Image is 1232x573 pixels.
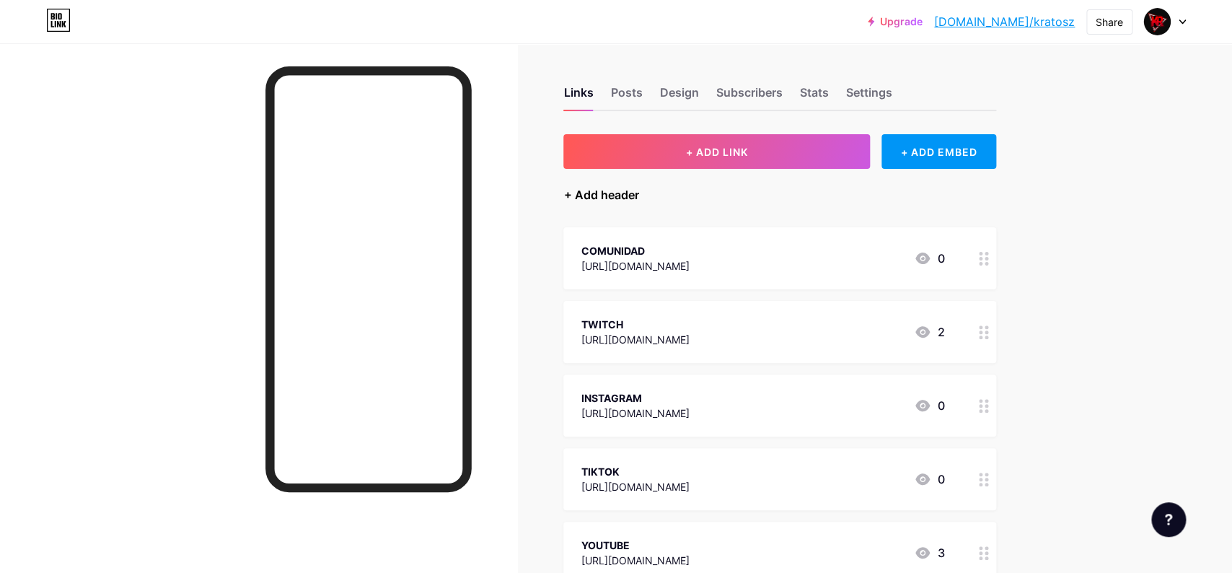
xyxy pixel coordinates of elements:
[659,84,698,110] div: Design
[581,390,689,406] div: INSTAGRAM
[914,323,944,341] div: 2
[581,258,689,274] div: [URL][DOMAIN_NAME]
[1096,14,1123,30] div: Share
[581,538,689,553] div: YOUTUBE
[581,332,689,347] div: [URL][DOMAIN_NAME]
[581,406,689,421] div: [URL][DOMAIN_NAME]
[1143,8,1171,35] img: WD-TUTORIALES
[914,544,944,561] div: 3
[581,479,689,494] div: [URL][DOMAIN_NAME]
[716,84,782,110] div: Subscribers
[563,84,593,110] div: Links
[799,84,828,110] div: Stats
[914,397,944,414] div: 0
[934,13,1075,30] a: [DOMAIN_NAME]/kratosz
[610,84,642,110] div: Posts
[581,553,689,568] div: [URL][DOMAIN_NAME]
[581,317,689,332] div: TWITCH
[563,186,638,204] div: + Add header
[881,134,996,169] div: + ADD EMBED
[914,471,944,488] div: 0
[914,250,944,267] div: 0
[686,146,748,158] span: + ADD LINK
[563,134,870,169] button: + ADD LINK
[581,243,689,258] div: COMUNIDAD
[868,16,923,27] a: Upgrade
[845,84,892,110] div: Settings
[581,464,689,479] div: TIKTOK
